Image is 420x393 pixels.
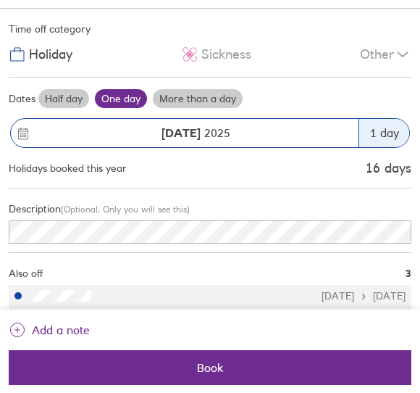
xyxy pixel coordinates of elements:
div: 1 day [358,119,409,147]
span: Description [9,202,61,215]
button: Add a note [9,318,90,342]
label: Half day [38,89,89,108]
span: 3 [406,268,411,279]
span: 2025 [161,126,230,139]
span: Also off [9,268,43,279]
span: (Optional. Only you will see this) [61,204,190,215]
label: More than a day [153,89,243,108]
button: Book [9,350,411,385]
div: 16 days [366,161,411,176]
div: [DATE] [DATE] [322,290,406,302]
div: Other [360,41,411,68]
span: Book [19,361,401,374]
span: Sickness [201,47,251,62]
strong: [DATE] [161,125,201,140]
span: Dates [9,93,35,104]
div: Time off category [9,17,411,41]
span: Holiday [29,47,72,62]
button: [DATE] 20251 day [9,111,411,155]
div: Holidays booked this year [9,162,127,174]
label: One day [95,89,147,108]
span: Add a note [32,318,90,342]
